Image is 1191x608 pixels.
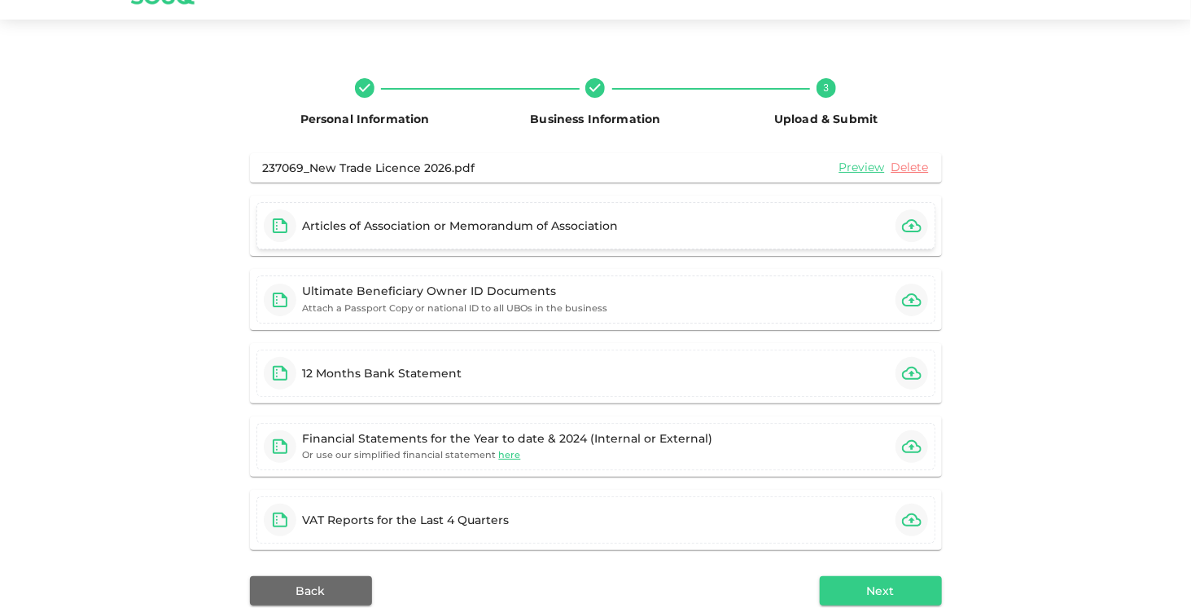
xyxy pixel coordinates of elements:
button: Next [820,576,942,606]
text: 3 [823,82,829,94]
small: Attach a Passport Copy or national ID to all UBOs in the business [303,302,608,314]
small: Or use our simplified financial statement [303,447,521,463]
span: Personal Information [300,112,430,126]
span: Upload & Submit [774,112,878,126]
a: Delete [891,160,929,175]
div: Ultimate Beneficiary Owner ID Documents [303,283,608,299]
div: Articles of Association or Memorandum of Association [303,218,619,234]
div: 12 Months Bank Statement [303,365,462,381]
span: here [499,449,521,460]
div: Financial Statements for the Year to date & 2024 (Internal or External) [303,430,713,447]
div: VAT Reports for the Last 4 Quarters [303,512,510,528]
a: Preview [839,160,885,175]
button: Back [250,576,372,606]
span: Business Information [530,112,660,126]
div: 237069_New Trade Licence 2026.pdf [263,160,475,176]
